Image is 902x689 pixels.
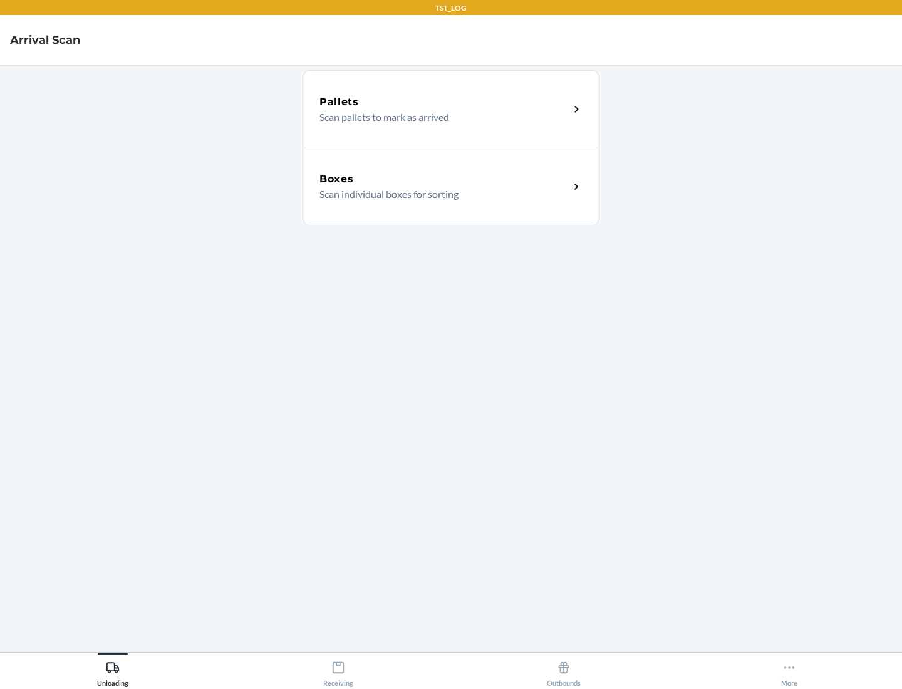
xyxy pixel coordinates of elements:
p: Scan pallets to mark as arrived [319,110,559,125]
a: BoxesScan individual boxes for sorting [304,148,598,225]
p: Scan individual boxes for sorting [319,187,559,202]
div: Receiving [323,656,353,687]
div: Outbounds [547,656,581,687]
div: More [781,656,797,687]
button: More [676,653,902,687]
div: Unloading [97,656,128,687]
h5: Boxes [319,172,354,187]
h4: Arrival Scan [10,32,80,48]
button: Outbounds [451,653,676,687]
button: Receiving [225,653,451,687]
h5: Pallets [319,95,359,110]
a: PalletsScan pallets to mark as arrived [304,70,598,148]
p: TST_LOG [435,3,467,14]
